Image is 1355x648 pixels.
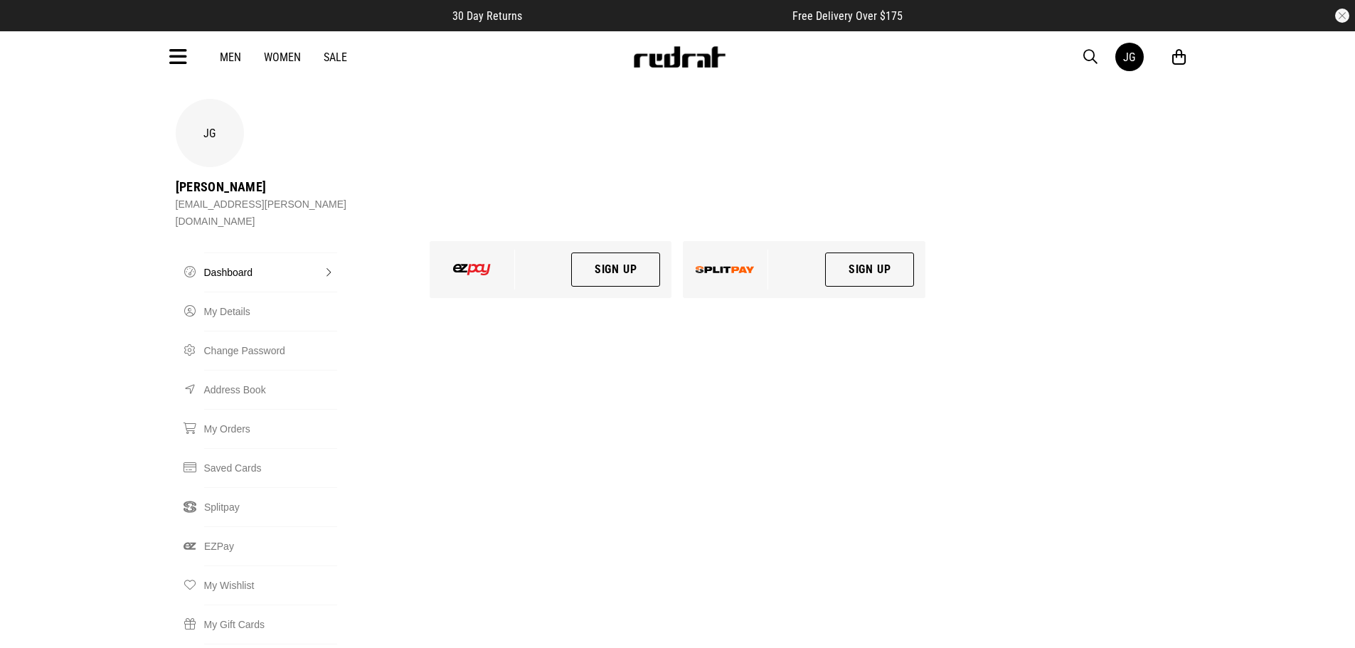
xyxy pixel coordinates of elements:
[204,409,337,448] a: My Orders
[571,253,661,287] a: Sign Up
[696,266,755,273] img: splitpay
[453,264,491,275] img: ezpay
[204,487,337,526] a: Splitpay
[204,605,337,644] a: My Gift Cards
[176,99,244,167] div: JG
[204,526,337,565] a: EZPay
[324,51,347,64] a: Sale
[551,9,764,23] iframe: Customer reviews powered by Trustpilot
[176,196,407,230] div: [EMAIL_ADDRESS][PERSON_NAME][DOMAIN_NAME]
[452,9,522,23] span: 30 Day Returns
[204,253,337,292] a: Dashboard
[220,51,241,64] a: Men
[204,292,337,331] a: My Details
[825,253,915,287] a: Sign Up
[204,565,337,605] a: My Wishlist
[792,9,903,23] span: Free Delivery Over $175
[176,179,407,196] div: [PERSON_NAME]
[632,46,726,68] img: Redrat logo
[204,370,337,409] a: Address Book
[264,51,301,64] a: Women
[1123,51,1135,64] div: JG
[204,331,337,370] a: Change Password
[204,448,337,487] a: Saved Cards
